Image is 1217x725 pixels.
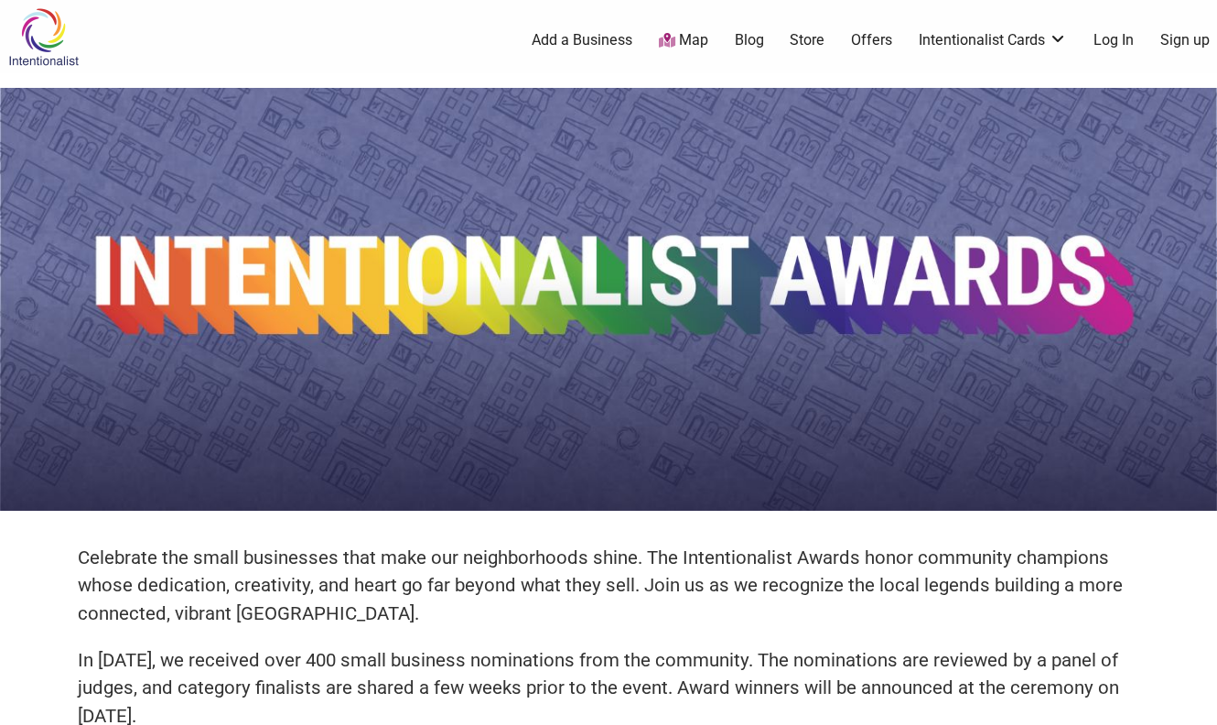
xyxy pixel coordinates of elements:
[735,30,764,50] a: Blog
[851,30,892,50] a: Offers
[790,30,824,50] a: Store
[919,30,1067,50] a: Intentionalist Cards
[532,30,632,50] a: Add a Business
[78,544,1139,628] p: Celebrate the small businesses that make our neighborhoods shine. The Intentionalist Awards honor...
[1160,30,1210,50] a: Sign up
[659,30,708,51] a: Map
[1093,30,1134,50] a: Log In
